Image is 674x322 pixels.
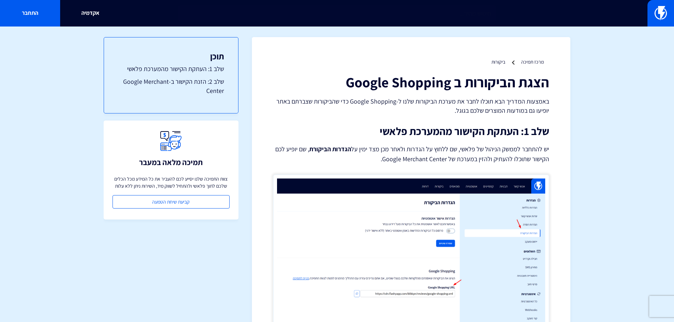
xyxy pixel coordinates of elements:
[273,97,549,115] p: באמצעות המדריך הבא תוכלו לחבר את מערכת הביקורות שלנו ל-Google Shopping כדי שהביקורות שצברתם באתר ...
[178,5,496,22] input: חיפוש מהיר...
[139,158,203,166] h3: תמיכה מלאה במעבר
[113,175,230,189] p: צוות התמיכה שלנו יסייע לכם להעביר את כל המידע מכל הכלים שלכם לתוך פלאשי ולהתחיל לשווק מיד, השירות...
[118,77,224,95] a: שלב 2: הזנת הקישור ב-Google Merchant Center
[118,52,224,61] h3: תוכן
[491,59,505,65] a: ביקורות
[273,125,549,137] h2: שלב 1: העתקת הקישור מהמערכת פלאשי
[113,195,230,209] a: קביעת שיחת הטמעה
[309,145,351,153] strong: הגדרות הביקורת
[118,64,224,74] a: שלב 1: העתקת הקישור מהמערכת פלאשי
[273,144,549,164] p: יש להתחבר לממשק הניהול של פלאשי, שם ללחוץ על הגדרות ולאחר מכן מצד ימין על , שם יופיע לכם הקישור ש...
[521,59,544,65] a: מרכז תמיכה
[273,74,549,90] h1: הצגת הביקורות ב Google Shopping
